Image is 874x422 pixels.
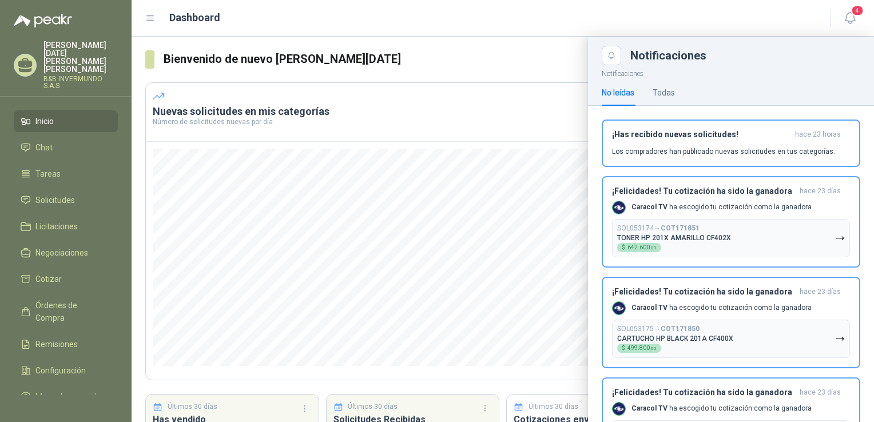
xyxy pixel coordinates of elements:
p: B&B INVERMUNDO S.A.S [43,75,118,89]
a: Chat [14,137,118,158]
a: Cotizar [14,268,118,290]
span: hace 23 días [800,388,841,397]
h3: ¡Felicidades! Tu cotización ha sido la ganadora [612,186,795,196]
span: ,00 [650,245,657,250]
span: 4 [851,5,864,16]
span: Remisiones [35,338,78,351]
p: Notificaciones [588,65,874,79]
a: Licitaciones [14,216,118,237]
div: Todas [653,86,675,99]
p: SOL053175 → [617,325,700,333]
a: Negociaciones [14,242,118,264]
button: ¡Felicidades! Tu cotización ha sido la ganadorahace 23 días Company LogoCaracol TV ha escogido tu... [602,277,860,368]
a: Remisiones [14,333,118,355]
b: Caracol TV [631,203,668,211]
button: SOL053175→COT171850CARTUCHO HP BLACK 201A CF400X$499.800,00 [612,320,850,358]
a: Configuración [14,360,118,381]
h1: Dashboard [169,10,220,26]
p: ha escogido tu cotización como la ganadora [631,202,812,212]
span: Negociaciones [35,246,88,259]
a: Solicitudes [14,189,118,211]
p: Los compradores han publicado nuevas solicitudes en tus categorías. [612,146,835,157]
span: ,00 [650,346,657,351]
img: Company Logo [613,403,625,415]
h3: ¡Felicidades! Tu cotización ha sido la ganadora [612,287,795,297]
h3: ¡Felicidades! Tu cotización ha sido la ganadora [612,388,795,397]
a: Órdenes de Compra [14,294,118,329]
h3: ¡Has recibido nuevas solicitudes! [612,130,790,140]
p: ha escogido tu cotización como la ganadora [631,404,812,413]
span: Manuales y ayuda [35,391,101,403]
span: 499.800 [627,345,657,351]
span: hace 23 días [800,186,841,196]
span: Órdenes de Compra [35,299,107,324]
div: No leídas [602,86,634,99]
span: Chat [35,141,53,154]
button: Close [602,46,621,65]
span: 642.600 [627,245,657,250]
div: $ [617,344,661,353]
a: Inicio [14,110,118,132]
img: Company Logo [613,302,625,314]
b: Caracol TV [631,304,668,312]
span: Tareas [35,168,61,180]
p: ha escogido tu cotización como la ganadora [631,303,812,313]
p: [PERSON_NAME][DATE] [PERSON_NAME] [PERSON_NAME] [43,41,118,73]
div: $ [617,243,661,252]
span: Inicio [35,115,54,128]
span: hace 23 horas [795,130,841,140]
span: Cotizar [35,273,62,285]
img: Logo peakr [14,14,72,27]
span: Solicitudes [35,194,75,206]
div: Notificaciones [630,50,860,61]
span: Configuración [35,364,86,377]
button: 4 [840,8,860,29]
p: TONER HP 201X AMARILLO CF402X [617,234,731,242]
b: Caracol TV [631,404,668,412]
span: hace 23 días [800,287,841,297]
img: Company Logo [613,201,625,214]
p: SOL053174 → [617,224,700,233]
span: Licitaciones [35,220,78,233]
button: ¡Felicidades! Tu cotización ha sido la ganadorahace 23 días Company LogoCaracol TV ha escogido tu... [602,176,860,268]
a: Tareas [14,163,118,185]
b: COT171850 [661,325,700,333]
a: Manuales y ayuda [14,386,118,408]
button: ¡Has recibido nuevas solicitudes!hace 23 horas Los compradores han publicado nuevas solicitudes e... [602,120,860,167]
b: COT171851 [661,224,700,232]
p: CARTUCHO HP BLACK 201A CF400X [617,335,733,343]
button: SOL053174→COT171851TONER HP 201X AMARILLO CF402X$642.600,00 [612,219,850,257]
